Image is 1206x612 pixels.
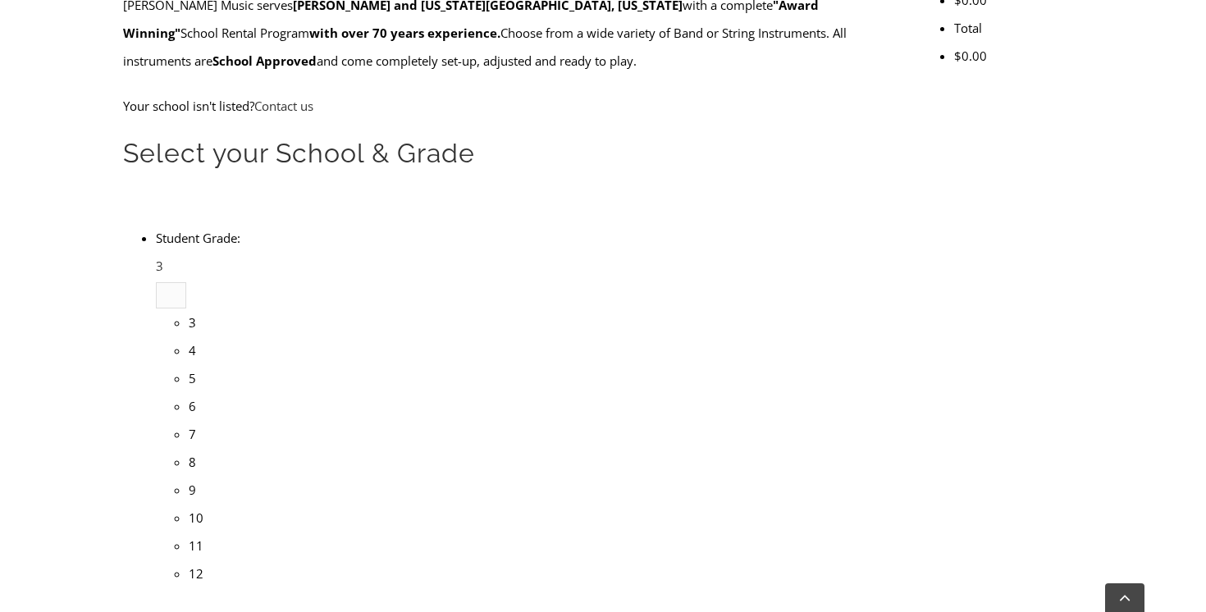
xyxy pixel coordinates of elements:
[254,98,313,114] a: Contact us
[954,42,1083,70] li: $0.00
[123,136,884,171] h2: Select your School & Grade
[123,92,884,120] p: Your school isn't listed?
[156,258,163,274] span: 3
[212,53,317,69] strong: School Approved
[954,14,1083,42] li: Total
[309,25,500,41] strong: with over 70 years experience.
[156,230,240,246] label: Student Grade:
